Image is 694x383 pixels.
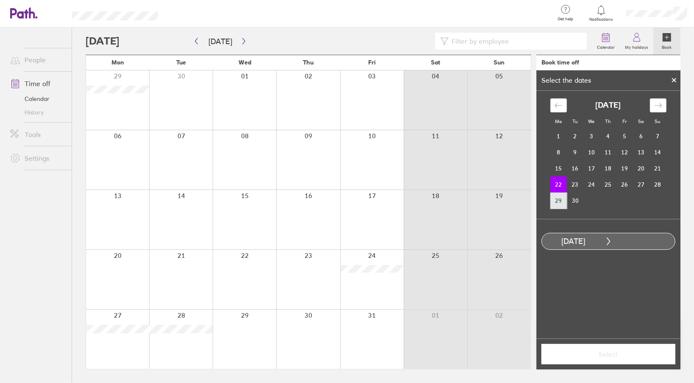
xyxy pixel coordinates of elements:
label: Book [657,42,677,50]
td: Choose Friday, September 19, 2025 as your check-out date. It’s available. [616,160,633,176]
input: Filter by employee [449,33,582,49]
td: Choose Monday, September 29, 2025 as your check-out date. It’s available. [550,193,567,209]
span: Mon [111,59,124,66]
td: Choose Monday, September 15, 2025 as your check-out date. It’s available. [550,160,567,176]
td: Choose Thursday, September 25, 2025 as your check-out date. It’s available. [600,176,616,193]
span: Thu [303,59,314,66]
button: Select [541,344,675,364]
td: Choose Wednesday, September 17, 2025 as your check-out date. It’s available. [583,160,600,176]
small: Fr [622,118,627,124]
td: Choose Saturday, September 6, 2025 as your check-out date. It’s available. [633,128,650,144]
div: Calendar [541,91,676,219]
a: Tools [3,126,72,143]
a: Book [653,28,680,55]
td: Choose Thursday, September 18, 2025 as your check-out date. It’s available. [600,160,616,176]
div: [DATE] [542,237,605,246]
span: Wed [239,59,251,66]
a: People [3,51,72,68]
td: Choose Sunday, September 7, 2025 as your check-out date. It’s available. [650,128,666,144]
td: Choose Tuesday, September 23, 2025 as your check-out date. It’s available. [567,176,583,193]
td: Choose Sunday, September 28, 2025 as your check-out date. It’s available. [650,176,666,193]
label: My holidays [620,42,653,50]
small: Th [605,118,611,124]
td: Choose Friday, September 5, 2025 as your check-out date. It’s available. [616,128,633,144]
td: Choose Saturday, September 13, 2025 as your check-out date. It’s available. [633,144,650,160]
small: Mo [555,118,562,124]
small: Sa [638,118,644,124]
span: Tue [177,59,186,66]
strong: [DATE] [596,101,621,110]
div: Select the dates [536,76,596,84]
td: Choose Thursday, September 11, 2025 as your check-out date. It’s available. [600,144,616,160]
a: Notifications [588,4,615,22]
td: Choose Saturday, September 27, 2025 as your check-out date. It’s available. [633,176,650,193]
td: Choose Wednesday, September 10, 2025 as your check-out date. It’s available. [583,144,600,160]
span: Get help [552,17,579,22]
span: Sat [431,59,440,66]
div: Book time off [541,59,579,66]
div: Move backward to switch to the previous month. [550,98,567,112]
a: History [3,106,72,119]
a: Calendar [3,92,72,106]
td: Selected as start date. Monday, September 22, 2025 [550,176,567,193]
td: Choose Thursday, September 4, 2025 as your check-out date. It’s available. [600,128,616,144]
a: Calendar [592,28,620,55]
a: Time off [3,75,72,92]
small: We [589,118,595,124]
td: Choose Friday, September 26, 2025 as your check-out date. It’s available. [616,176,633,193]
label: Calendar [592,42,620,50]
a: Settings [3,150,72,167]
span: Select [547,350,669,358]
td: Choose Tuesday, September 30, 2025 as your check-out date. It’s available. [567,193,583,209]
small: Tu [572,118,577,124]
td: Choose Tuesday, September 16, 2025 as your check-out date. It’s available. [567,160,583,176]
td: Choose Sunday, September 14, 2025 as your check-out date. It’s available. [650,144,666,160]
td: Choose Sunday, September 21, 2025 as your check-out date. It’s available. [650,160,666,176]
span: Fri [368,59,376,66]
td: Choose Monday, September 8, 2025 as your check-out date. It’s available. [550,144,567,160]
td: Choose Saturday, September 20, 2025 as your check-out date. It’s available. [633,160,650,176]
span: Notifications [588,17,615,22]
td: Choose Wednesday, September 24, 2025 as your check-out date. It’s available. [583,176,600,193]
td: Choose Tuesday, September 9, 2025 as your check-out date. It’s available. [567,144,583,160]
td: Choose Friday, September 12, 2025 as your check-out date. It’s available. [616,144,633,160]
button: [DATE] [202,34,239,48]
span: Sun [494,59,505,66]
small: Su [655,118,661,124]
td: Choose Wednesday, September 3, 2025 as your check-out date. It’s available. [583,128,600,144]
td: Choose Tuesday, September 2, 2025 as your check-out date. It’s available. [567,128,583,144]
td: Choose Monday, September 1, 2025 as your check-out date. It’s available. [550,128,567,144]
div: Move forward to switch to the next month. [650,98,666,112]
a: My holidays [620,28,653,55]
